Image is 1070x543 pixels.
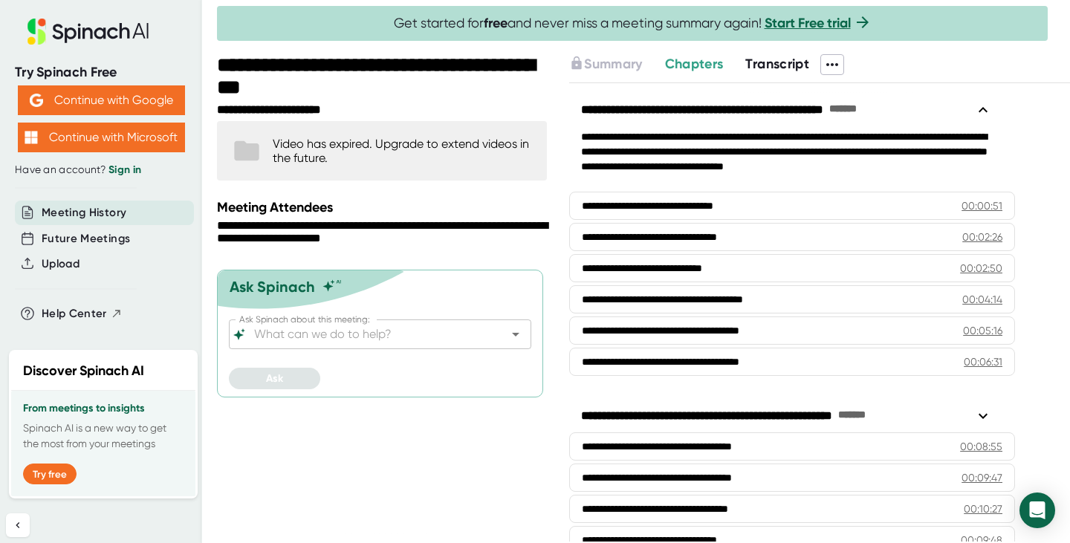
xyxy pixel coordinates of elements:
[15,64,187,81] div: Try Spinach Free
[108,163,141,176] a: Sign in
[569,54,642,74] button: Summary
[42,204,126,221] button: Meeting History
[23,403,184,414] h3: From meetings to insights
[23,464,77,484] button: Try free
[1019,492,1055,528] div: Open Intercom Messenger
[42,305,107,322] span: Help Center
[30,94,43,107] img: Aehbyd4JwY73AAAAAElFTkSuQmCC
[18,123,185,152] button: Continue with Microsoft
[962,198,1002,213] div: 00:00:51
[962,470,1002,485] div: 00:09:47
[962,292,1002,307] div: 00:04:14
[964,354,1002,369] div: 00:06:31
[665,54,724,74] button: Chapters
[665,56,724,72] span: Chapters
[229,368,320,389] button: Ask
[42,230,130,247] button: Future Meetings
[964,501,1002,516] div: 00:10:27
[230,278,315,296] div: Ask Spinach
[765,15,851,31] a: Start Free trial
[42,256,80,273] button: Upload
[42,305,123,322] button: Help Center
[963,323,1002,338] div: 00:05:16
[745,54,809,74] button: Transcript
[266,372,283,385] span: Ask
[23,361,144,381] h2: Discover Spinach AI
[18,85,185,115] button: Continue with Google
[962,230,1002,244] div: 00:02:26
[23,420,184,452] p: Spinach AI is a new way to get the most from your meetings
[960,439,1002,454] div: 00:08:55
[217,199,551,215] div: Meeting Attendees
[505,324,526,345] button: Open
[960,261,1002,276] div: 00:02:50
[273,137,532,165] div: Video has expired. Upgrade to extend videos in the future.
[6,513,30,537] button: Collapse sidebar
[584,56,642,72] span: Summary
[394,15,872,32] span: Get started for and never miss a meeting summary again!
[745,56,809,72] span: Transcript
[569,54,664,75] div: Upgrade to access
[484,15,508,31] b: free
[251,324,483,345] input: What can we do to help?
[15,163,187,177] div: Have an account?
